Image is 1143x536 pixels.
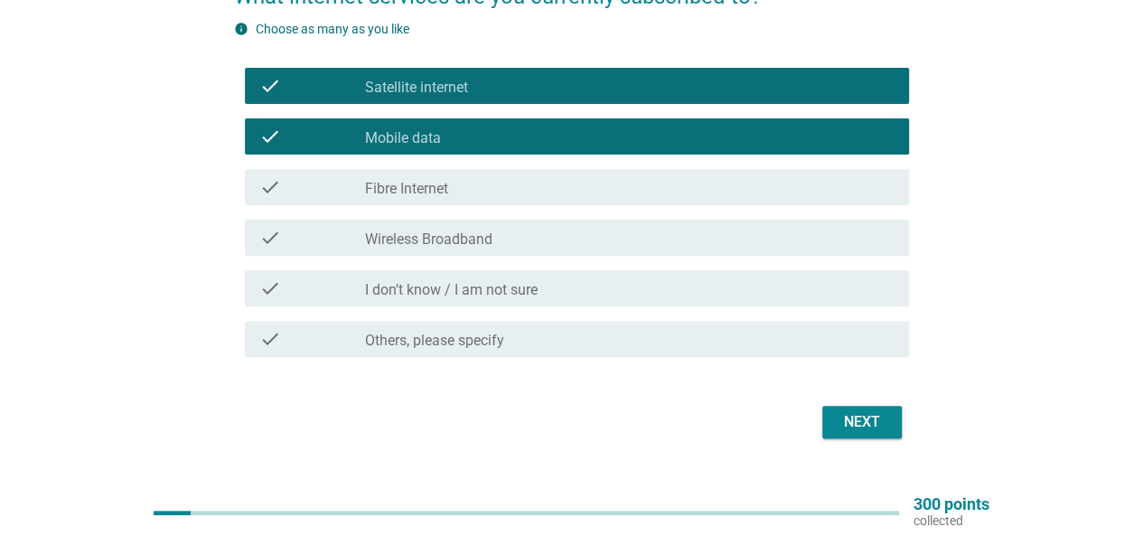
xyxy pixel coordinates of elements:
label: Others, please specify [365,332,504,350]
i: check [259,176,281,198]
i: check [259,328,281,350]
label: Fibre Internet [365,180,448,198]
i: info [234,22,248,36]
i: check [259,75,281,97]
label: Wireless Broadband [365,230,492,249]
label: Mobile data [365,129,441,147]
div: Next [837,411,887,433]
i: check [259,277,281,299]
p: 300 points [913,496,989,512]
i: check [259,227,281,249]
label: Choose as many as you like [256,22,409,36]
i: check [259,126,281,147]
p: collected [913,512,989,529]
label: I don’t know / I am not sure [365,281,538,299]
button: Next [822,406,902,438]
label: Satellite internet [365,79,468,97]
